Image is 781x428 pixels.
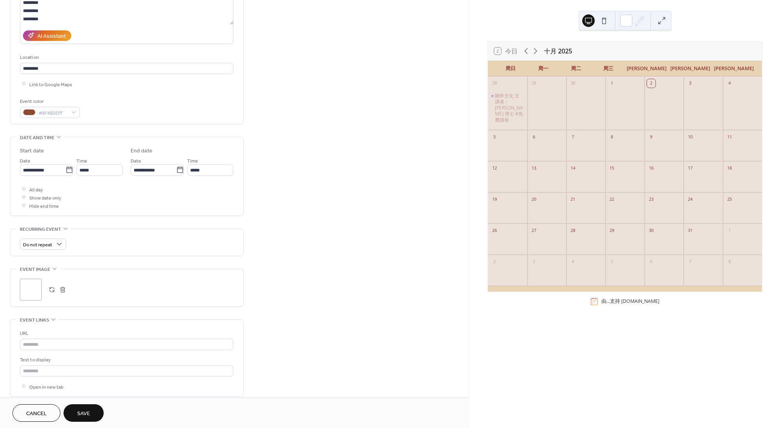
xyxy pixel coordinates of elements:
[26,410,47,418] span: Cancel
[23,30,71,41] button: AI Assistant
[569,257,577,266] div: 4
[20,265,50,274] span: Event image
[686,195,694,203] div: 24
[725,257,734,266] div: 8
[686,257,694,266] div: 7
[23,240,52,249] span: Do not repeat
[608,164,616,172] div: 15
[29,80,72,88] span: Link to Google Maps
[39,109,67,117] span: #8F4B2EFF
[608,195,616,203] div: 22
[20,279,42,301] div: ;
[712,61,756,76] div: [PERSON_NAME]
[608,257,616,266] div: 5
[668,61,712,76] div: [PERSON_NAME]
[544,46,572,56] div: 十月 2025
[725,164,734,172] div: 18
[495,93,524,123] div: 關帝文化 主講者：[PERSON_NAME] 博士 #免費講座
[20,225,61,233] span: Recurring event
[20,316,49,324] span: Event links
[530,133,538,141] div: 6
[37,32,66,40] div: AI Assistant
[608,79,616,88] div: 1
[592,61,625,76] div: 周三
[490,133,499,141] div: 5
[647,257,656,266] div: 6
[625,61,668,76] div: [PERSON_NAME]
[494,61,527,76] div: 周日
[29,186,43,194] span: All day
[20,356,232,364] div: Text to display
[530,257,538,266] div: 3
[29,194,61,202] span: Show date only
[77,410,90,418] span: Save
[530,79,538,88] div: 29
[621,298,659,305] a: [DOMAIN_NAME]
[488,93,527,123] div: 關帝文化 主講者：連瑞芳 博士 #免費講座
[725,226,734,235] div: 1
[569,133,577,141] div: 7
[608,226,616,235] div: 29
[20,329,232,338] div: URL
[131,147,152,155] div: End date
[601,298,659,305] div: 由...支持
[686,133,694,141] div: 10
[20,134,55,142] span: Date and time
[64,404,104,422] button: Save
[187,157,198,165] span: Time
[490,79,499,88] div: 28
[131,157,141,165] span: Date
[569,226,577,235] div: 28
[20,97,78,106] div: Event color
[647,79,656,88] div: 2
[725,79,734,88] div: 4
[20,53,232,62] div: Location
[76,157,87,165] span: Time
[527,61,560,76] div: 周一
[608,133,616,141] div: 8
[20,147,44,155] div: Start date
[560,61,592,76] div: 周二
[569,195,577,203] div: 21
[490,257,499,266] div: 2
[647,164,656,172] div: 16
[647,226,656,235] div: 30
[20,157,30,165] span: Date
[530,195,538,203] div: 20
[490,164,499,172] div: 12
[569,164,577,172] div: 14
[686,226,694,235] div: 31
[647,133,656,141] div: 9
[686,79,694,88] div: 3
[490,226,499,235] div: 26
[12,404,60,422] button: Cancel
[530,226,538,235] div: 27
[686,164,694,172] div: 17
[29,383,64,391] span: Open in new tab
[725,195,734,203] div: 25
[29,202,59,210] span: Hide end time
[725,133,734,141] div: 11
[569,79,577,88] div: 30
[490,195,499,203] div: 19
[530,164,538,172] div: 13
[647,195,656,203] div: 23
